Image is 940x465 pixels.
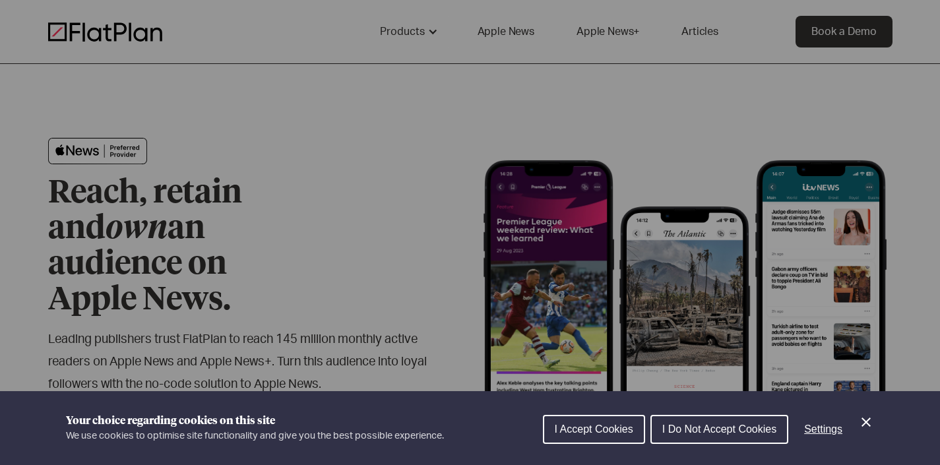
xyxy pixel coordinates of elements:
[804,423,842,435] span: Settings
[543,415,645,444] button: I Accept Cookies
[794,416,853,443] button: Settings
[555,423,633,435] span: I Accept Cookies
[66,429,444,443] p: We use cookies to optimise site functionality and give you the best possible experience.
[662,423,776,435] span: I Do Not Accept Cookies
[66,413,444,429] h1: Your choice regarding cookies on this site
[650,415,788,444] button: I Do Not Accept Cookies
[858,414,874,430] button: Close Cookie Control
